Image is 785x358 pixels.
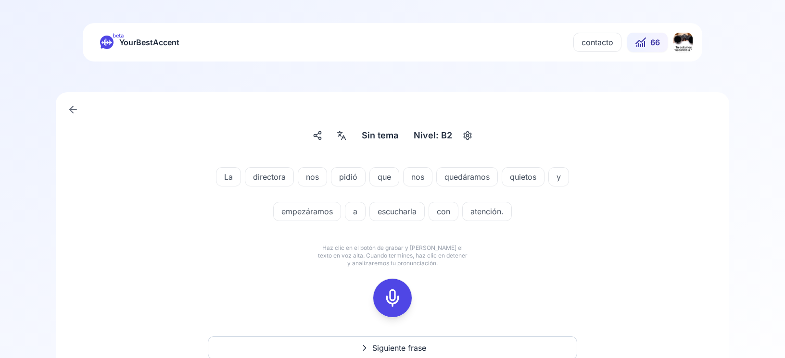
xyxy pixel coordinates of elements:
[274,206,341,217] span: empezáramos
[573,33,621,52] button: contacto
[216,167,241,186] button: La
[502,167,544,186] button: quietos
[316,244,469,267] p: Haz clic en el botón de grabar y [PERSON_NAME] el texto en voz alta. Cuando termines, haz clic en...
[345,206,365,217] span: a
[331,167,366,186] button: pidió
[362,129,398,142] span: Sin tema
[119,36,179,49] span: YourBestAccent
[358,127,402,144] button: Sin tema
[369,167,399,186] button: que
[673,33,693,52] img: SP
[245,167,294,186] button: directora
[372,342,426,354] span: Siguiente frase
[429,206,458,217] span: con
[113,32,124,39] span: beta
[404,171,432,183] span: nos
[331,171,365,183] span: pidió
[548,167,569,186] button: y
[345,202,366,221] button: a
[429,202,458,221] button: con
[437,171,497,183] span: quedáramos
[370,206,424,217] span: escucharla
[369,202,425,221] button: escucharla
[216,171,241,183] span: La
[403,167,432,186] button: nos
[410,127,475,144] button: Nivel: B2
[627,33,668,52] button: 66
[463,206,511,217] span: atención.
[436,167,498,186] button: quedáramos
[410,127,456,144] div: Nivel: B2
[298,171,327,183] span: nos
[298,167,327,186] button: nos
[462,202,512,221] button: atención.
[549,171,569,183] span: y
[245,171,293,183] span: directora
[650,37,660,48] span: 66
[273,202,341,221] button: empezáramos
[92,36,187,49] a: betaYourBestAccent
[502,171,544,183] span: quietos
[370,171,399,183] span: que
